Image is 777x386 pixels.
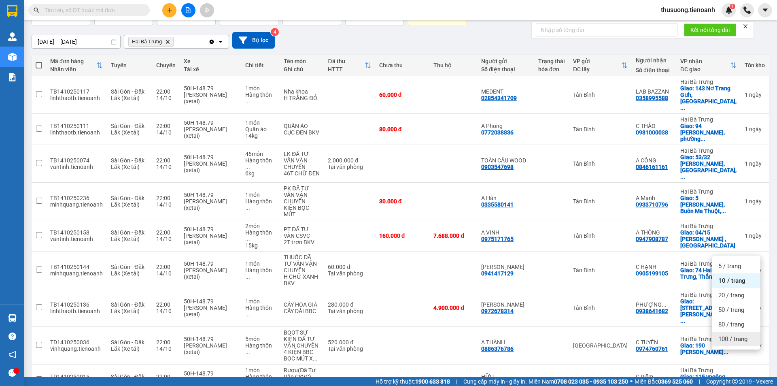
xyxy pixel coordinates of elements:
div: 22:00 [156,157,176,164]
div: A Mạnh [636,195,672,201]
span: search [34,7,39,13]
div: 80.000 đ [379,126,426,132]
div: linhthaotb.tienoanh [50,129,103,136]
div: TD1410250015 [50,373,103,380]
div: 50H-148.79 [184,370,237,377]
span: 1 [36,11,40,21]
div: ĐC lấy [573,66,621,73]
div: [PERSON_NAME] (xetai) [184,92,237,104]
span: | [456,377,457,386]
div: 0938641682 [636,308,668,314]
div: 46 món [245,151,276,157]
div: H CHỮ XANH BKV [284,273,320,286]
strong: 1900 633 818 [415,378,450,385]
svg: Clear all [208,38,215,45]
span: 9 [99,11,103,21]
img: solution-icon [8,73,17,81]
span: caret-down [762,6,769,14]
div: Rượu(Đã Tư Vấn CSVC) [284,367,320,380]
div: 50H-148.79 [184,119,237,126]
div: 22:00 [156,229,176,236]
div: TB1410250144 [50,264,103,270]
span: 2,86 [287,11,302,21]
span: plus [167,7,172,13]
div: 0981000038 [636,129,668,136]
div: 14/10 [156,129,176,136]
span: close [743,23,748,29]
div: PT ĐÃ TƯ VẤN CSVC [284,226,320,239]
div: [PERSON_NAME] (xetai) [184,160,237,173]
div: 0335580141 [481,201,514,208]
div: vantinh.tienoanh [50,164,103,170]
div: Hàng thông thường [245,198,276,211]
span: Hỗ trợ kỹ thuật: [376,377,450,386]
div: 1 [745,160,765,167]
input: Select a date range. [32,35,120,48]
div: 0972678314 [481,308,514,314]
div: A CÔNG [636,157,672,164]
div: 100.000 đ [379,377,426,383]
div: C TUYỀN [636,339,672,345]
span: question-circle [8,333,16,340]
div: A Hân [481,195,530,201]
div: MEDENT [481,88,530,95]
span: 143 [412,11,426,21]
div: hóa đơn [538,66,565,73]
div: Hai Bà Trưng [680,260,737,267]
span: Sài Gòn - Đăk Lăk (Xe tải) [111,229,144,242]
div: 1 món [245,367,276,373]
div: A THÀNH [481,339,530,345]
div: Mã đơn hàng [50,58,96,64]
div: C Diễm [636,373,672,380]
div: 02854341709 [481,95,517,101]
div: 1 [745,126,765,132]
div: Hai Bà Trưng [680,116,737,123]
div: minhquang.tienoanh [50,270,103,277]
svg: Delete [165,39,170,44]
div: Thu hộ [433,62,473,68]
span: Hai Bà Trưng [132,38,162,45]
div: HTTT [328,66,364,73]
div: 15 kg [245,242,276,249]
div: 50H-148.79 [184,336,237,342]
svg: open [217,38,224,45]
div: Người nhận [636,57,672,64]
span: ... [245,236,250,242]
span: 50 / trang [718,306,744,314]
img: warehouse-icon [8,53,17,61]
span: Hai Bà Trưng , close by backspace [128,37,174,47]
span: ngày [749,92,762,98]
span: 80 / trang [718,320,744,328]
div: linhthaotb.tienoanh [50,95,103,101]
div: 50H-148.79 [184,298,237,305]
img: logo-vxr [7,5,17,17]
div: Hai Bà Trưng [680,223,737,229]
div: minhquang.tienoanh [50,201,103,208]
span: ngày [749,232,762,239]
div: [PERSON_NAME] (xetai) [184,305,237,318]
div: [GEOGRAPHIC_DATA] [573,377,628,383]
div: Tân Bình [573,267,628,273]
div: Hai Bà Trưng [680,188,737,195]
div: CÂY DÀI BBC [284,308,320,314]
div: Tân Bình [573,160,628,167]
span: 20 / trang [718,291,744,299]
div: 0886376786 [481,345,514,352]
div: Giao: 53/32 Ngô Gia Tự, Tân An, Buôn Ma Thuột, Đắk Lắk [680,154,737,180]
strong: 0708 023 035 - 0935 103 250 [554,378,628,385]
span: ngày [749,377,762,383]
div: KIỆN BỌC MÚT [284,205,320,218]
div: Tại văn phòng [328,345,371,352]
div: TB1410250117 [50,88,103,95]
div: 0772038836 [481,129,514,136]
button: plus [162,3,176,17]
img: warehouse-icon [8,314,17,322]
div: Tân Bình [573,126,628,132]
div: 14/10 [156,95,176,101]
div: 30.000 đ [379,198,426,205]
div: 50H-148.79 [184,154,237,160]
div: CỤC ĐEN BKV [284,129,320,136]
div: 0947908787 [636,236,668,242]
div: 0358995588 [636,95,668,101]
span: Sài Gòn - Đăk Lăk (Xe tải) [111,195,144,208]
